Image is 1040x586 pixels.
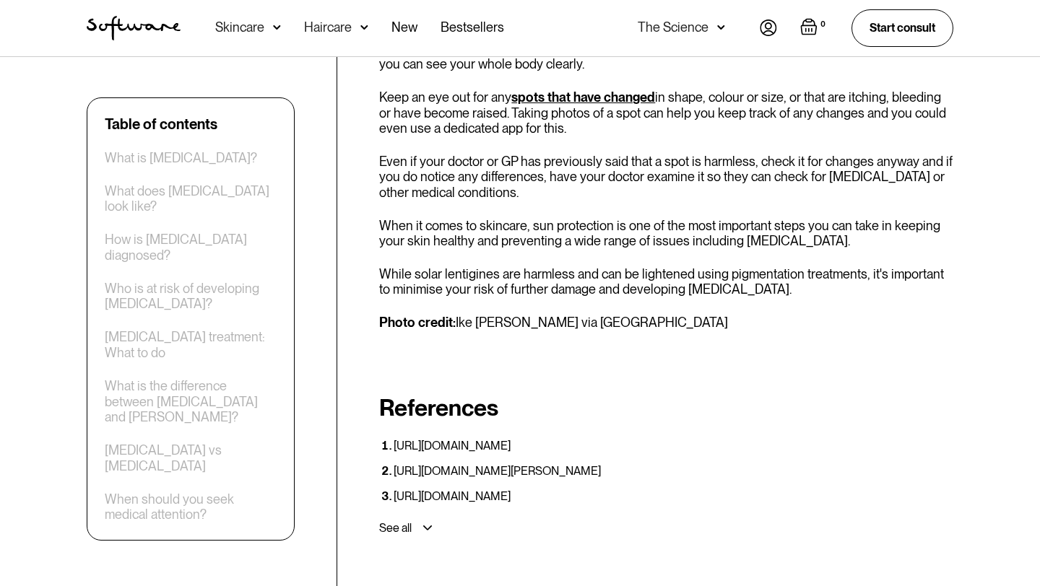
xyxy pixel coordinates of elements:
[304,20,352,35] div: Haircare
[717,20,725,35] img: arrow down
[851,9,953,46] a: Start consult
[800,18,828,38] a: Open empty cart
[379,89,953,136] p: Keep an eye out for any in shape, colour or size, or that are itching, bleeding or have become ra...
[105,150,257,166] a: What is [MEDICAL_DATA]?
[105,491,277,522] a: When should you seek medical attention?
[394,439,953,452] li: [URL][DOMAIN_NAME]
[87,16,181,40] a: home
[215,20,264,35] div: Skincare
[379,218,953,249] p: When it comes to skincare, sun protection is one of the most important steps you can take in keep...
[105,378,277,425] a: What is the difference between [MEDICAL_DATA] and [PERSON_NAME]?
[394,464,953,478] li: [URL][DOMAIN_NAME][PERSON_NAME]
[105,281,277,312] a: Who is at risk of developing [MEDICAL_DATA]?
[379,154,953,201] p: Even if your doctor or GP has previously said that a spot is harmless, check it for changes anywa...
[360,20,368,35] img: arrow down
[105,232,277,263] a: How is [MEDICAL_DATA] diagnosed?
[379,266,953,297] p: While solar lentigines are harmless and can be lightened using pigmentation treatments, it's impo...
[379,521,412,535] div: See all
[818,18,828,31] div: 0
[105,183,277,214] a: What does [MEDICAL_DATA] look like?
[379,315,953,331] p: Ike [PERSON_NAME] via [GEOGRAPHIC_DATA]
[105,442,277,473] a: [MEDICAL_DATA] vs [MEDICAL_DATA]
[638,20,708,35] div: The Science
[105,115,217,133] div: Table of contents
[273,20,281,35] img: arrow down
[87,16,181,40] img: Software Logo
[379,315,456,330] strong: Photo credit:
[511,89,655,105] a: spots that have changed
[105,330,277,361] a: [MEDICAL_DATA] treatment: What to do
[394,489,953,503] li: [URL][DOMAIN_NAME]
[379,394,953,421] h2: References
